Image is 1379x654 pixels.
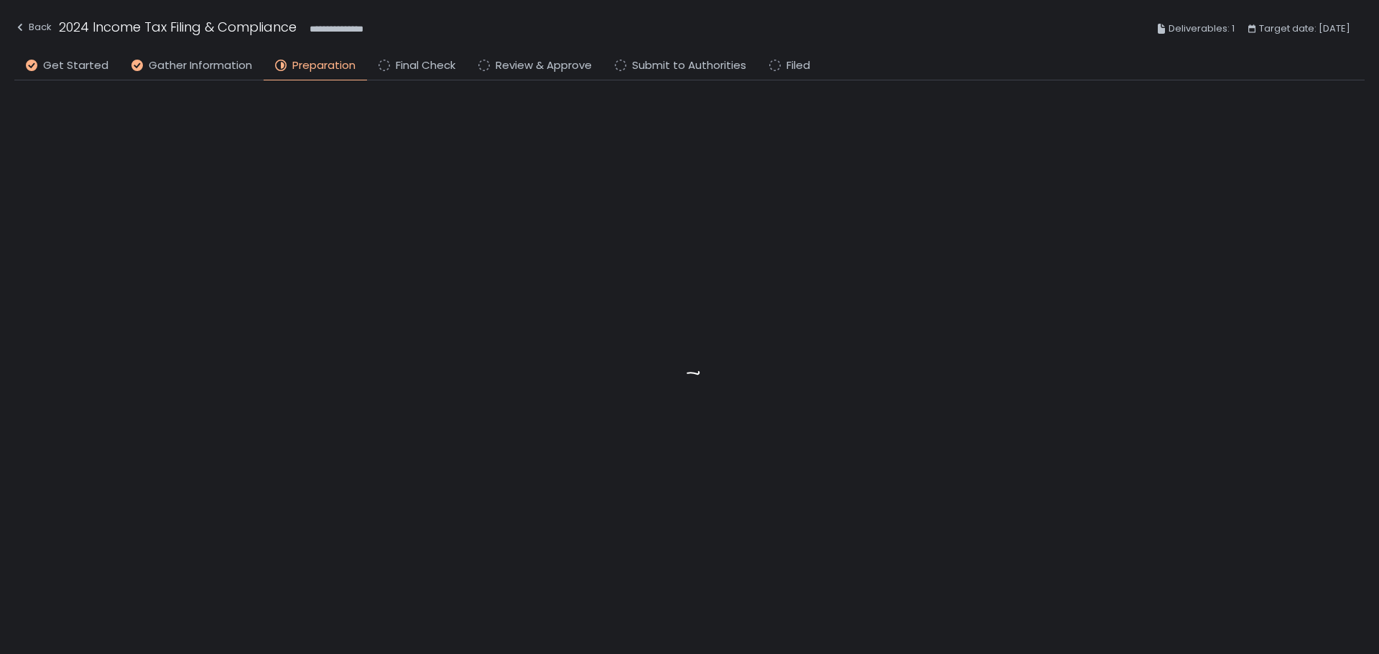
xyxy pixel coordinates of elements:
[786,57,810,74] span: Filed
[396,57,455,74] span: Final Check
[632,57,746,74] span: Submit to Authorities
[14,17,52,41] button: Back
[149,57,252,74] span: Gather Information
[292,57,356,74] span: Preparation
[14,19,52,36] div: Back
[1169,20,1235,37] span: Deliverables: 1
[59,17,297,37] h1: 2024 Income Tax Filing & Compliance
[496,57,592,74] span: Review & Approve
[1259,20,1350,37] span: Target date: [DATE]
[43,57,108,74] span: Get Started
